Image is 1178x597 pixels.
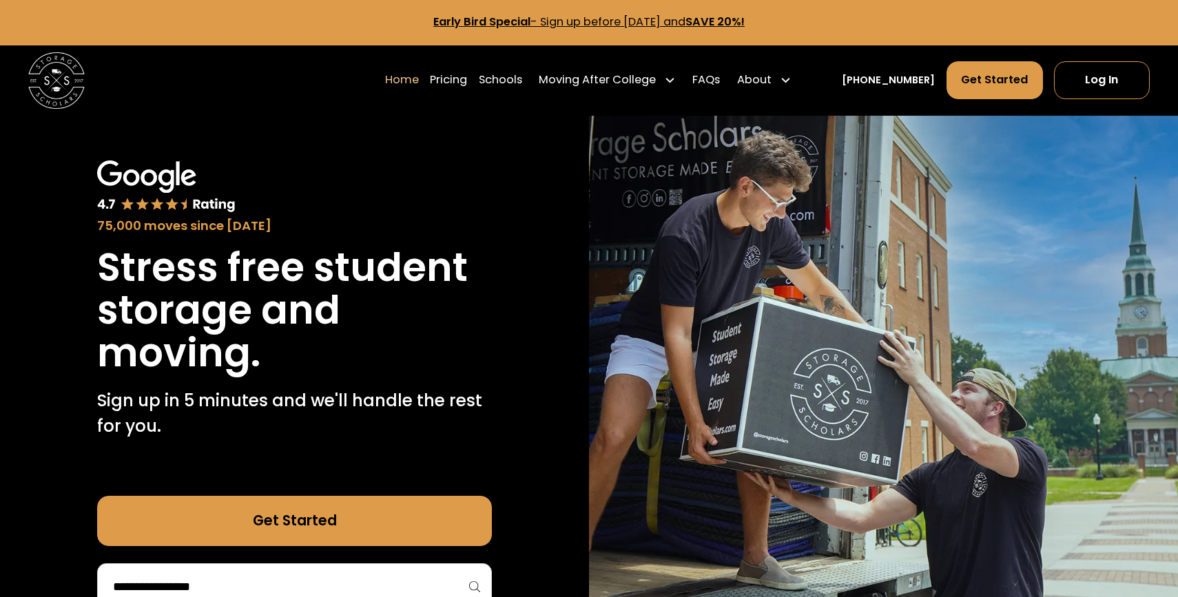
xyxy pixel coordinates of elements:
[97,160,236,213] img: Google 4.7 star rating
[430,61,467,100] a: Pricing
[385,61,419,100] a: Home
[433,14,530,30] strong: Early Bird Special
[479,61,522,100] a: Schools
[737,72,772,89] div: About
[97,388,492,439] p: Sign up in 5 minutes and we'll handle the rest for you.
[539,72,656,89] div: Moving After College
[732,61,797,100] div: About
[842,73,935,87] a: [PHONE_NUMBER]
[28,52,85,109] img: Storage Scholars main logo
[97,216,492,235] div: 75,000 moves since [DATE]
[97,496,492,547] a: Get Started
[533,61,681,100] div: Moving After College
[97,247,492,375] h1: Stress free student storage and moving.
[692,61,720,100] a: FAQs
[433,14,745,30] a: Early Bird Special- Sign up before [DATE] andSAVE 20%!
[947,61,1043,99] a: Get Started
[1054,61,1150,99] a: Log In
[685,14,745,30] strong: SAVE 20%!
